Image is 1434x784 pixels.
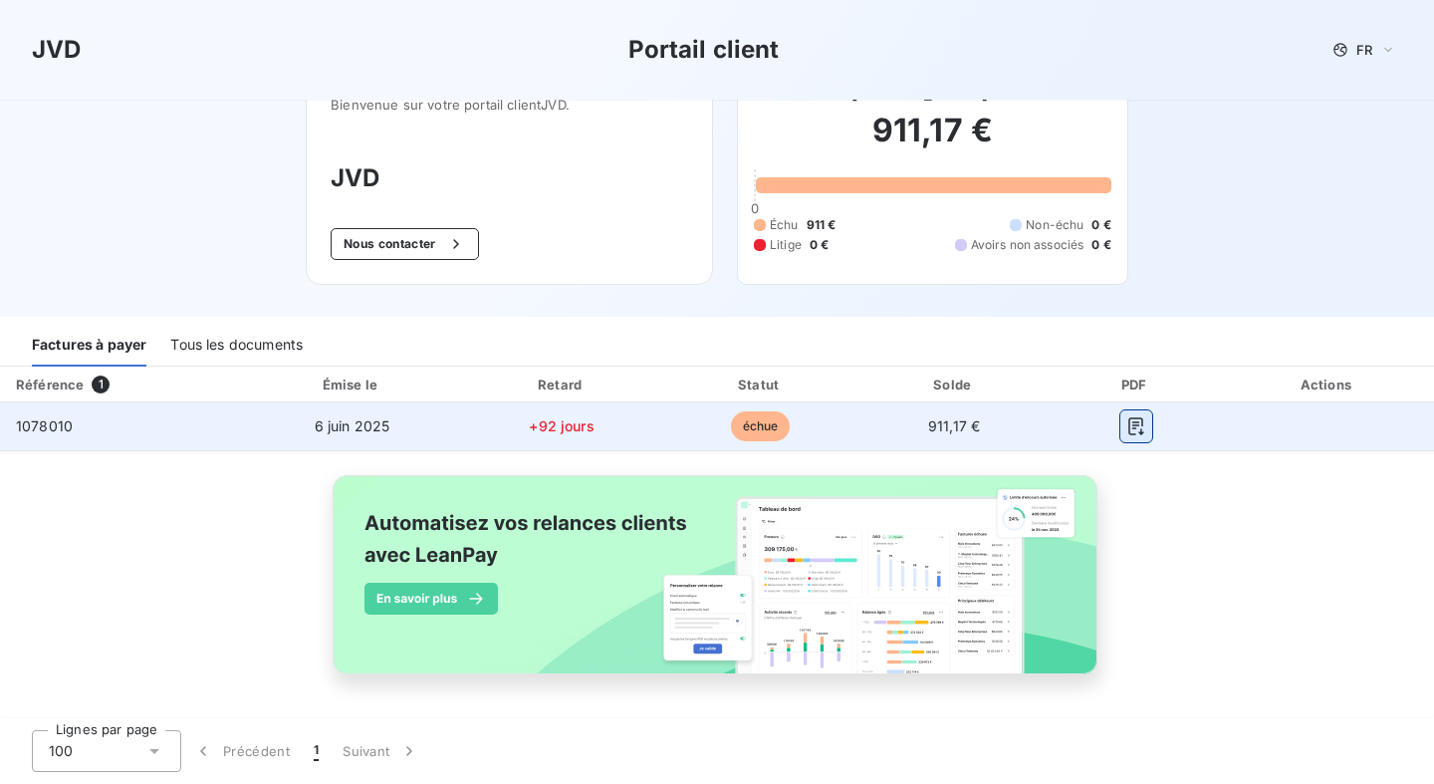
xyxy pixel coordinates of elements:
[331,228,478,260] button: Nous contacter
[181,730,302,772] button: Précédent
[315,463,1119,708] img: banner
[731,411,791,441] span: échue
[1054,375,1218,394] div: PDF
[315,417,390,434] span: 6 juin 2025
[862,375,1046,394] div: Solde
[32,325,146,367] div: Factures à payer
[16,377,84,392] div: Référence
[928,417,980,434] span: 911,17 €
[1356,42,1372,58] span: FR
[754,111,1111,170] h2: 911,17 €
[628,32,780,68] h3: Portail client
[331,97,688,113] span: Bienvenue sur votre portail client JVD .
[529,417,594,434] span: +92 jours
[302,730,331,772] button: 1
[770,216,799,234] span: Échu
[971,236,1084,254] span: Avoirs non associés
[49,741,73,761] span: 100
[32,32,81,68] h3: JVD
[1226,375,1430,394] div: Actions
[170,325,303,367] div: Tous les documents
[331,160,688,196] h3: JVD
[16,417,73,434] span: 1078010
[247,375,458,394] div: Émise le
[1091,216,1110,234] span: 0 €
[807,216,836,234] span: 911 €
[1026,216,1083,234] span: Non-échu
[770,236,802,254] span: Litige
[666,375,854,394] div: Statut
[331,730,431,772] button: Suivant
[314,741,319,761] span: 1
[751,200,759,216] span: 0
[92,376,110,393] span: 1
[810,236,829,254] span: 0 €
[465,375,658,394] div: Retard
[1091,236,1110,254] span: 0 €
